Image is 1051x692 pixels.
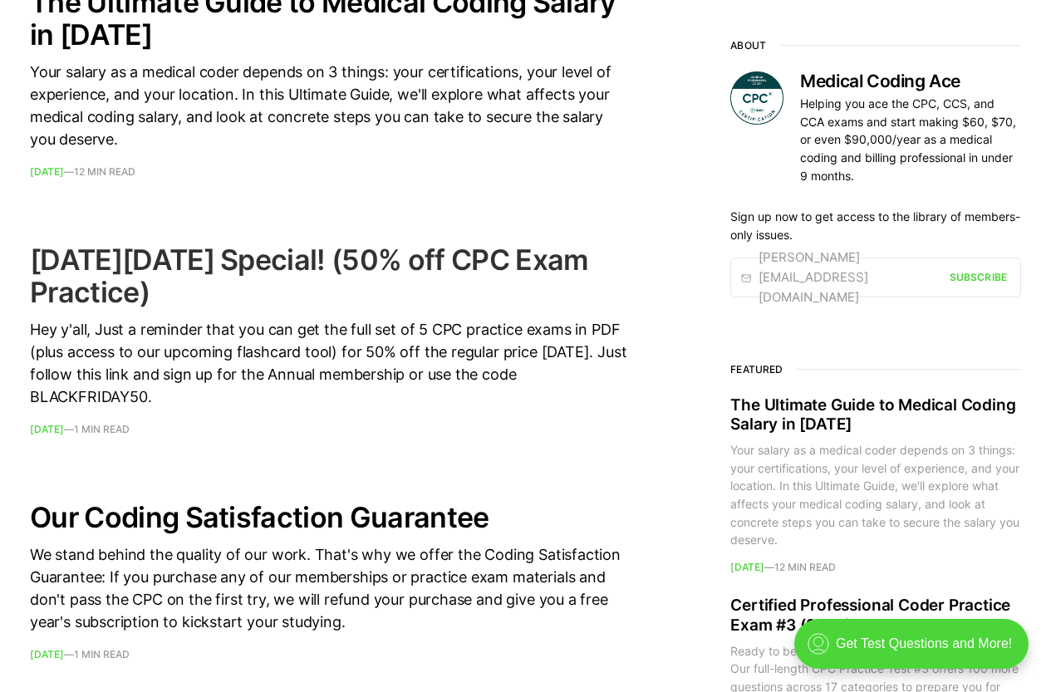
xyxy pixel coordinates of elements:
[30,167,628,177] footer: —
[774,562,836,572] span: 12 min read
[30,61,628,150] div: Your salary as a medical coder depends on 3 things: your certifications, your level of experience...
[730,71,783,125] img: Medical Coding Ace
[30,243,628,434] a: [DATE][DATE] Special! (50% off CPC Exam Practice) Hey y'all, Just a reminder that you can get the...
[30,318,628,408] div: Hey y'all, Just a reminder that you can get the full set of 5 CPC practice exams in PDF (plus acc...
[30,650,628,660] footer: —
[800,95,1021,184] p: Helping you ace the CPC, CCS, and CCA exams and start making $60, $70, or even $90,000/year as a ...
[30,543,628,633] div: We stand behind the quality of our work. That's why we offer the Coding Satisfaction Guarantee: I...
[730,562,1021,572] footer: —
[74,425,130,434] span: 1 min read
[730,596,1021,636] h2: Certified Professional Coder Practice Exam #3 (2023)
[730,395,1021,435] h2: The Ultimate Guide to Medical Coding Salary in [DATE]
[780,611,1051,692] iframe: portal-trigger
[730,40,1021,52] h2: About
[950,269,1007,285] div: Subscribe
[74,167,135,177] span: 12 min read
[30,423,64,435] time: [DATE]
[30,648,64,660] time: [DATE]
[730,441,1021,549] div: Your salary as a medical coder depends on 3 things: your certifications, your level of experience...
[30,501,628,660] a: Our Coding Satisfaction Guarantee We stand behind the quality of our work. That's why we offer th...
[730,561,764,573] time: [DATE]
[74,650,130,660] span: 1 min read
[730,208,1021,243] p: Sign up now to get access to the library of members-only issues.
[741,248,950,307] div: [PERSON_NAME][EMAIL_ADDRESS][DOMAIN_NAME]
[30,501,628,533] h2: Our Coding Satisfaction Guarantee
[730,395,1021,573] a: The Ultimate Guide to Medical Coding Salary in [DATE] Your salary as a medical coder depends on 3...
[30,425,628,434] footer: —
[730,258,1021,297] a: [PERSON_NAME][EMAIL_ADDRESS][DOMAIN_NAME] Subscribe
[30,165,64,178] time: [DATE]
[730,364,1021,375] h3: Featured
[30,243,628,308] h2: [DATE][DATE] Special! (50% off CPC Exam Practice)
[800,71,1021,91] h3: Medical Coding Ace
